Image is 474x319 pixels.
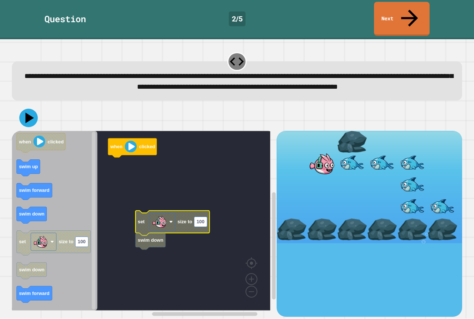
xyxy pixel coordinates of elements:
div: 2 / 5 [229,11,246,26]
text: 100 [197,219,204,225]
text: 100 [78,239,86,245]
text: clicked [48,139,64,145]
text: swim up [19,164,38,170]
text: size to [59,239,73,245]
div: Blockly Workspace [12,131,277,316]
text: swim forward [19,188,50,193]
a: Next [374,2,430,36]
text: size to [177,219,192,225]
text: set [19,239,26,245]
text: swim forward [19,291,50,296]
text: clicked [139,144,155,150]
div: Question [44,12,86,26]
text: set [138,219,145,225]
text: when [110,144,123,150]
text: swim down [19,267,44,272]
text: swim down [19,211,44,217]
text: when [19,139,31,145]
text: swim down [138,238,163,243]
